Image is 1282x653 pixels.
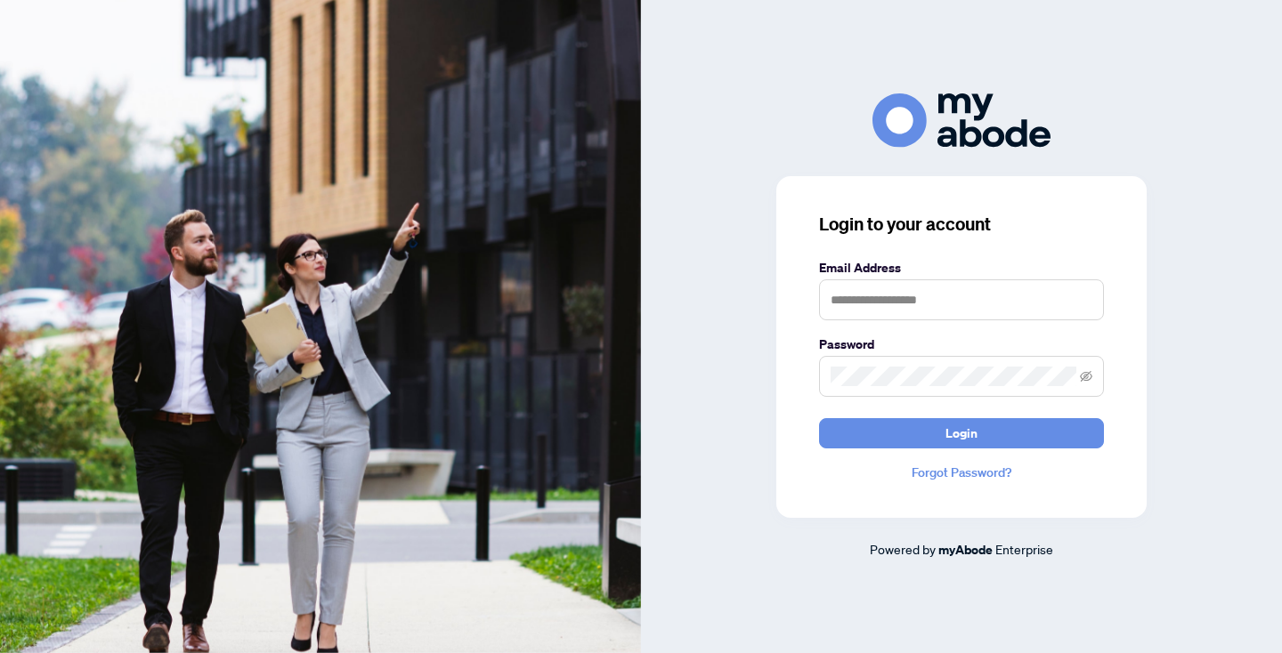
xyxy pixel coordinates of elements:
span: Enterprise [995,541,1053,557]
span: eye-invisible [1080,370,1092,383]
a: myAbode [938,540,993,560]
h3: Login to your account [819,212,1104,237]
label: Password [819,335,1104,354]
span: Powered by [870,541,936,557]
label: Email Address [819,258,1104,278]
button: Login [819,418,1104,448]
img: ma-logo [872,93,1051,148]
span: Login [945,419,978,447]
a: Forgot Password? [819,463,1104,482]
